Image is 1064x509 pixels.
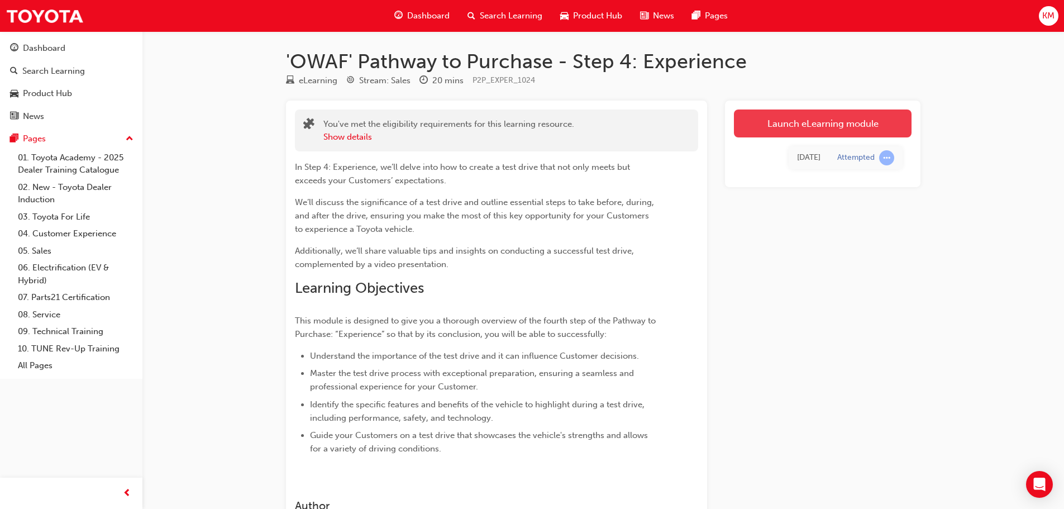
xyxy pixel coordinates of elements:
h1: 'OWAF' Pathway to Purchase - Step 4: Experience [286,49,920,74]
div: Stream: Sales [359,74,411,87]
a: 06. Electrification (EV & Hybrid) [13,259,138,289]
div: Search Learning [22,65,85,78]
span: target-icon [346,76,355,86]
span: learningResourceType_ELEARNING-icon [286,76,294,86]
span: Learning resource code [473,75,535,85]
span: In Step 4: Experience, we’ll delve into how to create a test drive that not only meets but exceed... [295,162,632,185]
div: Type [286,74,337,88]
span: up-icon [126,132,133,146]
button: Show details [323,131,372,144]
span: Additionally, we’ll share valuable tips and insights on conducting a successful test drive, compl... [295,246,636,269]
img: Trak [6,3,84,28]
span: prev-icon [123,487,131,501]
div: Stream [346,74,411,88]
span: puzzle-icon [303,119,314,132]
a: 02. New - Toyota Dealer Induction [13,179,138,208]
span: Master the test drive process with exceptional preparation, ensuring a seamless and professional ... [310,368,636,392]
div: News [23,110,44,123]
button: DashboardSearch LearningProduct HubNews [4,36,138,129]
a: Product Hub [4,83,138,104]
a: 05. Sales [13,242,138,260]
div: Pages [23,132,46,145]
a: news-iconNews [631,4,683,27]
div: Duration [419,74,464,88]
a: search-iconSearch Learning [459,4,551,27]
a: 01. Toyota Academy - 2025 Dealer Training Catalogue [13,149,138,179]
span: This module is designed to give you a thorough overview of the fourth step of the Pathway to Purc... [295,316,658,339]
span: news-icon [10,112,18,122]
span: Understand the importance of the test drive and it can influence Customer decisions. [310,351,639,361]
span: car-icon [560,9,569,23]
span: news-icon [640,9,648,23]
a: 09. Technical Training [13,323,138,340]
div: Product Hub [23,87,72,100]
div: 20 mins [432,74,464,87]
span: Search Learning [480,9,542,22]
a: News [4,106,138,127]
a: 08. Service [13,306,138,324]
a: 03. Toyota For Life [13,208,138,226]
div: Mon Mar 17 2025 15:28:23 GMT+0800 (Australian Western Standard Time) [797,151,820,164]
div: Dashboard [23,42,65,55]
button: Pages [4,129,138,149]
span: Identify the specific features and benefits of the vehicle to highlight during a test drive, incl... [310,399,647,423]
a: 04. Customer Experience [13,225,138,242]
div: You've met the eligibility requirements for this learning resource. [323,118,574,143]
span: Pages [705,9,728,22]
a: car-iconProduct Hub [551,4,631,27]
a: guage-iconDashboard [385,4,459,27]
span: guage-icon [10,44,18,54]
a: Dashboard [4,38,138,59]
div: Open Intercom Messenger [1026,471,1053,498]
a: pages-iconPages [683,4,737,27]
a: 07. Parts21 Certification [13,289,138,306]
button: KM [1039,6,1058,26]
span: learningRecordVerb_ATTEMPT-icon [879,150,894,165]
a: 10. TUNE Rev-Up Training [13,340,138,358]
span: search-icon [467,9,475,23]
span: guage-icon [394,9,403,23]
span: clock-icon [419,76,428,86]
a: All Pages [13,357,138,374]
span: pages-icon [692,9,700,23]
a: Search Learning [4,61,138,82]
span: KM [1042,9,1055,22]
span: News [653,9,674,22]
span: Learning Objectives [295,279,424,297]
span: pages-icon [10,134,18,144]
span: Guide your Customers on a test drive that showcases the vehicle's strengths and allows for a vari... [310,430,650,454]
span: We’ll discuss the significance of a test drive and outline essential steps to take before, during... [295,197,656,234]
a: Launch eLearning module [734,110,912,137]
div: eLearning [299,74,337,87]
div: Attempted [837,153,875,163]
span: search-icon [10,66,18,77]
span: car-icon [10,89,18,99]
span: Product Hub [573,9,622,22]
span: Dashboard [407,9,450,22]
